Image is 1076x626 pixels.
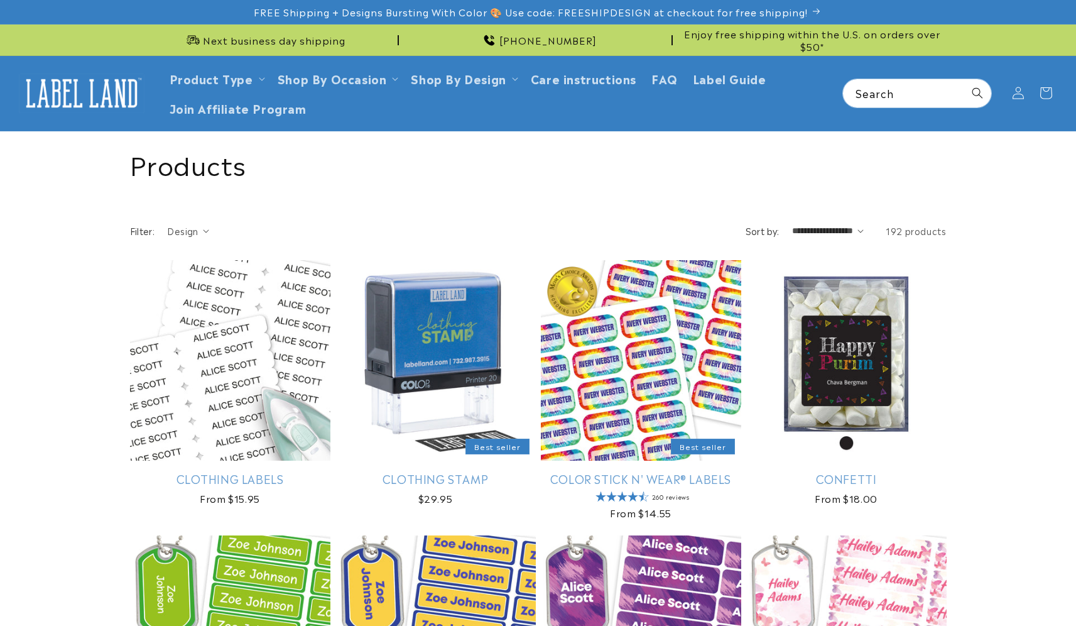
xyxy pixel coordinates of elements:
[130,25,399,55] div: Announcement
[130,147,947,180] h1: Products
[746,471,947,486] a: Confetti
[541,471,741,486] a: Color Stick N' Wear® Labels
[685,63,774,93] a: Label Guide
[651,71,678,85] span: FAQ
[170,101,307,115] span: Join Affiliate Program
[203,34,345,47] span: Next business day shipping
[162,93,314,123] a: Join Affiliate Program
[964,79,991,107] button: Search
[746,224,780,237] label: Sort by:
[254,6,808,18] span: FREE Shipping + Designs Bursting With Color 🎨 Use code: FREESHIPDESIGN at checkout for free shipp...
[14,69,149,118] a: Label Land
[130,224,155,238] h2: Filter:
[403,63,523,93] summary: Shop By Design
[693,71,766,85] span: Label Guide
[678,28,947,52] span: Enjoy free shipping within the U.S. on orders over $50*
[404,25,673,55] div: Announcement
[678,25,947,55] div: Announcement
[162,63,270,93] summary: Product Type
[411,70,506,87] a: Shop By Design
[531,71,636,85] span: Care instructions
[335,471,536,486] a: Clothing Stamp
[130,471,330,486] a: Clothing Labels
[886,224,946,237] span: 192 products
[278,71,387,85] span: Shop By Occasion
[170,70,253,87] a: Product Type
[644,63,685,93] a: FAQ
[167,224,198,237] span: Design
[270,63,404,93] summary: Shop By Occasion
[167,224,209,238] summary: Design (0 selected)
[523,63,644,93] a: Care instructions
[499,34,597,47] span: [PHONE_NUMBER]
[19,74,144,113] img: Label Land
